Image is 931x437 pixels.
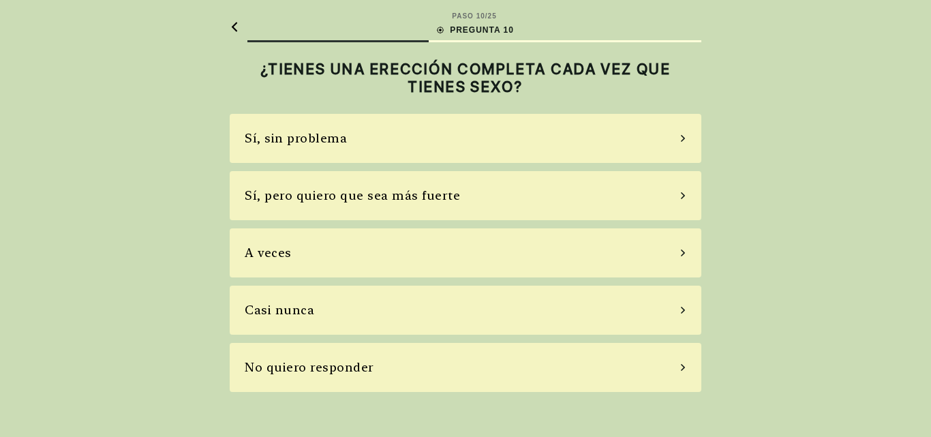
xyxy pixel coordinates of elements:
[245,129,347,147] div: Sí, sin problema
[245,358,374,376] div: No quiero responder
[245,243,292,262] div: A veces
[435,24,514,36] div: PREGUNTA 10
[245,301,314,319] div: Casi nunca
[245,186,460,205] div: Sí, pero quiero que sea más fuerte
[452,11,496,21] div: PASO 10 / 25
[230,60,701,96] h2: ¿TIENES UNA ERECCIÓN COMPLETA CADA VEZ QUE TIENES SEXO?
